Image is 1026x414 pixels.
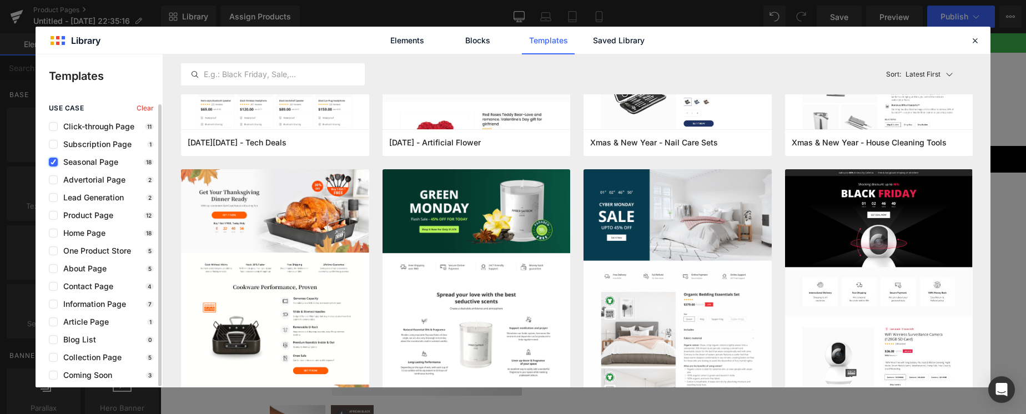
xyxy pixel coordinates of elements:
p: FAIR TRADE AFRICAN HANDMADE [328,54,761,65]
a: Dudu-Osun African Black Soap - 5 oz. [513,173,686,186]
p: 5 [146,265,154,272]
span: Clear [137,104,154,112]
p: 2 [146,176,154,183]
input: E.g.: Black Friday, Sale,... [182,68,364,81]
p: 7 [146,301,154,307]
span: Product Page [58,211,113,220]
span: Home Page [58,229,105,238]
span: Collections [149,123,202,131]
span: Shopping Cart [546,76,587,84]
a: Create an account [710,76,760,84]
p: 18 [144,159,154,165]
span: Xmas & New Year - House Cleaning Tools [792,138,947,148]
p: 2 [146,194,154,201]
span: Track Your Order [402,123,478,131]
span: Sort: [886,70,901,78]
span: Blog [292,123,313,131]
p: Latest First [906,69,941,79]
a: Shopping Cart 0 [546,76,604,84]
p: 0 [146,336,154,343]
p: 11 [145,123,154,130]
p: 1 [147,141,154,148]
span: Seasonal Page [58,158,118,166]
button: Latest FirstSort:Latest First [882,63,973,85]
a: Saved Library [592,27,645,54]
a: Collections [149,122,212,133]
a: Sign In [681,76,701,84]
p: 12 [144,212,154,219]
span: Subscription Page [58,140,132,149]
a: Templates [522,27,575,54]
span: Article Page [58,317,109,326]
p: 5 [146,248,154,254]
span: Advertorial Page [58,175,125,184]
div: USD [626,28,639,45]
span: Blog List [58,335,96,344]
span: One Product Store [58,246,131,255]
span: About Us [234,123,270,131]
span: Assign a product [331,172,391,181]
a: Blocks [451,27,504,54]
span: 0 [592,74,604,86]
span: Information Page [58,300,126,309]
a: Shop Now [470,7,504,14]
span: use case [49,104,84,112]
span: About Page [58,264,107,273]
p: 3 [146,372,154,378]
span: Valentine's Day - Artificial Flower [389,138,481,148]
span: $3.99 USD [584,188,614,195]
a: Contact Us [334,122,380,133]
label: Title [441,214,758,227]
label: Quantity [441,260,758,273]
a: Home [105,122,128,133]
span: Sold Out [581,305,617,313]
span: Xmas & New Year - Nail Care Sets [590,138,718,148]
button: Sold Out [566,299,632,319]
p: 4 [145,283,154,290]
span: or [703,76,708,84]
span: Sale. Everything UP TO 30% Off [357,7,467,14]
span: Click-through Page [58,122,134,131]
p: 18 [144,230,154,236]
input: Search Site [661,28,761,45]
a: Track Your Order [402,122,478,133]
a: Elements [381,27,434,54]
span: Collection Page [58,353,122,362]
span: Coming Soon [58,371,112,380]
img: AuthenticAfrican [105,27,183,100]
img: Dudu-Osun African Black Soap - 5 oz. [172,173,361,362]
a: close [756,7,761,12]
a: Blog [292,122,313,133]
a: My Wishlist [631,76,666,84]
span: and use this template to present it on live store [331,170,557,184]
p: 1 [147,319,154,325]
a: About Us [234,122,270,133]
span: Lead Generation [58,193,124,202]
p: 5 [146,354,154,361]
span: Black Friday - Tech Deals [188,138,286,148]
p: Templates [49,68,163,84]
span: Contact Us [334,123,380,131]
span: Home [105,123,128,131]
span: Contact Page [58,282,113,291]
div: Open Intercom Messenger [988,376,1015,403]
